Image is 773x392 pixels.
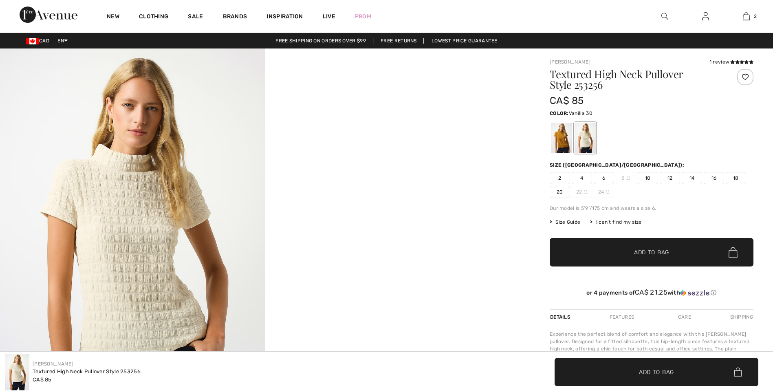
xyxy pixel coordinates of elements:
img: 1ère Avenue [20,7,77,23]
a: Clothing [139,13,168,22]
div: I can't find my size [590,218,641,226]
span: 12 [660,172,680,184]
a: Sale [188,13,203,22]
img: Bag.svg [734,368,742,377]
a: Sign In [696,11,716,22]
a: [PERSON_NAME] [33,361,73,367]
a: Prom [355,12,371,21]
div: Our model is 5'9"/175 cm and wears a size 6. [550,205,753,212]
span: 16 [704,172,724,184]
span: 14 [682,172,702,184]
span: 2 [754,13,757,20]
div: 1 review [709,58,753,66]
img: Bag.svg [729,247,738,258]
div: Care [671,310,698,324]
span: 22 [572,186,592,198]
span: CA$ 85 [550,95,584,106]
span: 18 [726,172,746,184]
a: Live [323,12,335,21]
a: 2 [726,11,766,21]
span: 10 [638,172,658,184]
a: Brands [223,13,247,22]
img: My Bag [743,11,750,21]
div: or 4 payments of with [550,288,753,297]
div: Details [550,310,573,324]
button: Add to Bag [550,238,753,266]
span: Size Guide [550,218,580,226]
img: Textured High Neck Pullover Style 253256 [5,354,29,390]
span: 24 [594,186,614,198]
span: CAD [26,38,53,44]
a: New [107,13,119,22]
span: 6 [594,172,614,184]
div: Size ([GEOGRAPHIC_DATA]/[GEOGRAPHIC_DATA]): [550,161,686,169]
span: Inspiration [266,13,303,22]
span: EN [57,38,68,44]
img: My Info [702,11,709,21]
img: ring-m.svg [606,190,610,194]
span: 2 [550,172,570,184]
h1: Textured High Neck Pullover Style 253256 [550,69,720,90]
span: 20 [550,186,570,198]
span: CA$ 85 [33,377,52,383]
img: Sezzle [680,289,709,297]
span: CA$ 21.25 [635,288,667,296]
img: ring-m.svg [626,176,630,180]
a: Lowest Price Guarantee [425,38,504,44]
div: Experience the perfect blend of comfort and elegance with this [PERSON_NAME] pullover. Designed f... [550,330,753,367]
video: Your browser does not support the video tag. [265,48,531,181]
div: or 4 payments ofCA$ 21.25withSezzle Click to learn more about Sezzle [550,288,753,300]
iframe: Opens a widget where you can chat to one of our agents [721,331,765,351]
span: Add to Bag [639,368,674,376]
button: Add to Bag [555,358,758,386]
img: search the website [661,11,668,21]
span: Add to Bag [634,248,669,257]
span: Color: [550,110,569,116]
div: Vanilla 30 [575,123,596,153]
div: Medallion [551,123,572,153]
a: [PERSON_NAME] [550,59,590,65]
img: ring-m.svg [584,190,588,194]
div: Features [603,310,641,324]
a: Free shipping on orders over $99 [269,38,372,44]
div: Textured High Neck Pullover Style 253256 [33,368,141,376]
img: Canadian Dollar [26,38,39,44]
a: Free Returns [374,38,424,44]
div: Shipping [728,310,753,324]
span: 8 [616,172,636,184]
span: Vanilla 30 [569,110,592,116]
span: 4 [572,172,592,184]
